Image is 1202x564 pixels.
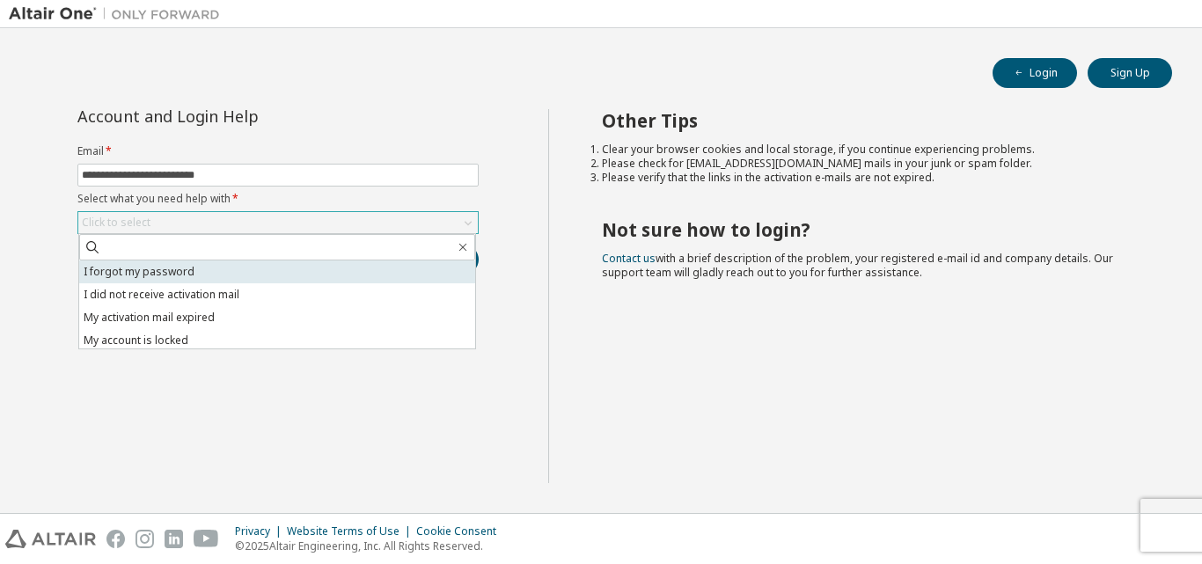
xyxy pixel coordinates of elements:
[602,143,1141,157] li: Clear your browser cookies and local storage, if you continue experiencing problems.
[602,109,1141,132] h2: Other Tips
[78,212,478,233] div: Click to select
[77,192,479,206] label: Select what you need help with
[1088,58,1172,88] button: Sign Up
[993,58,1077,88] button: Login
[165,530,183,548] img: linkedin.svg
[287,524,416,538] div: Website Terms of Use
[5,530,96,548] img: altair_logo.svg
[77,109,399,123] div: Account and Login Help
[77,144,479,158] label: Email
[602,218,1141,241] h2: Not sure how to login?
[9,5,229,23] img: Altair One
[79,260,475,283] li: I forgot my password
[602,251,656,266] a: Contact us
[602,171,1141,185] li: Please verify that the links in the activation e-mails are not expired.
[82,216,150,230] div: Click to select
[602,251,1113,280] span: with a brief description of the problem, your registered e-mail id and company details. Our suppo...
[602,157,1141,171] li: Please check for [EMAIL_ADDRESS][DOMAIN_NAME] mails in your junk or spam folder.
[136,530,154,548] img: instagram.svg
[235,538,507,553] p: © 2025 Altair Engineering, Inc. All Rights Reserved.
[194,530,219,548] img: youtube.svg
[235,524,287,538] div: Privacy
[416,524,507,538] div: Cookie Consent
[106,530,125,548] img: facebook.svg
